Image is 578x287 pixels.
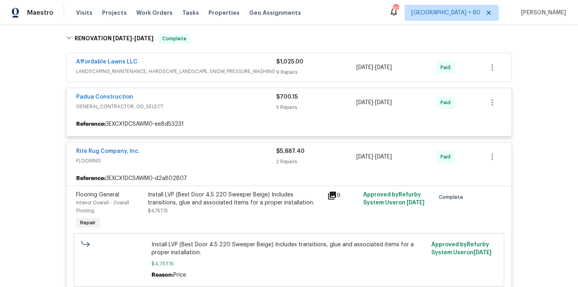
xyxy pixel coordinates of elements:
[102,9,127,17] span: Projects
[518,9,566,17] span: [PERSON_NAME]
[76,9,92,17] span: Visits
[136,9,173,17] span: Work Orders
[249,9,301,17] span: Geo Assignments
[393,5,399,13] div: 471
[208,9,240,17] span: Properties
[411,9,480,17] span: [GEOGRAPHIC_DATA] + 60
[182,10,199,16] span: Tasks
[27,9,53,17] span: Maestro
